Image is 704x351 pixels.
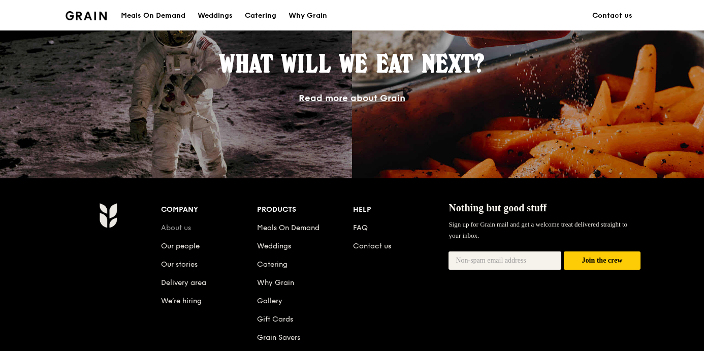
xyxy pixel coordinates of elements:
a: Weddings [191,1,239,31]
a: Why Grain [282,1,333,31]
a: About us [161,224,191,232]
a: Weddings [257,242,291,250]
span: What will we eat next? [219,49,485,78]
a: Grain Savers [257,333,300,342]
a: Contact us [586,1,638,31]
span: Nothing but good stuff [449,202,547,213]
img: Grain [99,203,117,228]
div: Weddings [198,1,233,31]
input: Non-spam email address [449,251,561,270]
a: Read more about Grain [299,92,405,104]
button: Join the crew [564,251,641,270]
a: We’re hiring [161,297,202,305]
div: Products [257,203,353,217]
span: Sign up for Grain mail and get a welcome treat delivered straight to your inbox. [449,220,627,239]
a: Our stories [161,260,198,269]
div: Meals On Demand [121,1,185,31]
div: Why Grain [289,1,327,31]
a: Delivery area [161,278,206,287]
a: Our people [161,242,200,250]
img: Grain [66,11,107,20]
a: Meals On Demand [257,224,319,232]
a: Why Grain [257,278,294,287]
a: Catering [257,260,287,269]
a: Catering [239,1,282,31]
a: Gift Cards [257,315,293,324]
a: Gallery [257,297,282,305]
div: Company [161,203,257,217]
div: Catering [245,1,276,31]
div: Help [353,203,449,217]
a: Contact us [353,242,391,250]
a: FAQ [353,224,368,232]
